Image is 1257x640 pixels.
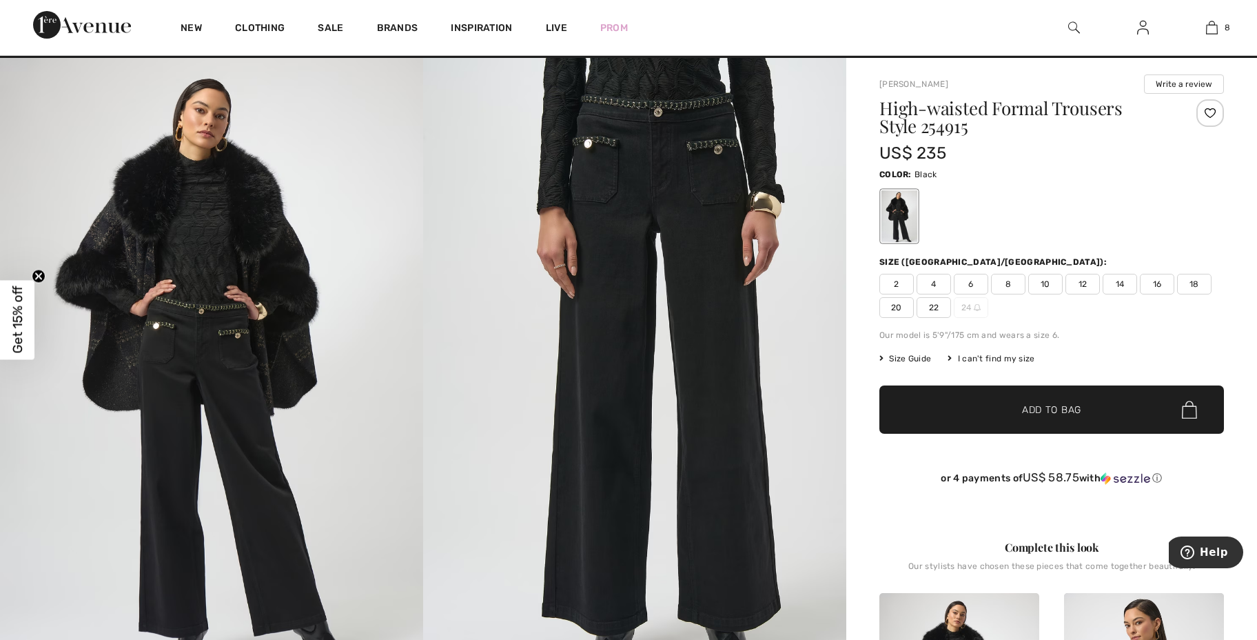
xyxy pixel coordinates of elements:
[1126,19,1160,37] a: Sign In
[32,270,45,283] button: Close teaser
[10,286,25,354] span: Get 15% off
[954,297,988,318] span: 24
[917,297,951,318] span: 22
[235,22,285,37] a: Clothing
[879,352,931,365] span: Size Guide
[1065,274,1100,294] span: 12
[318,22,343,37] a: Sale
[879,471,1224,490] div: or 4 payments ofUS$ 58.75withSezzle Click to learn more about Sezzle
[1177,274,1212,294] span: 18
[1144,74,1224,94] button: Write a review
[879,297,914,318] span: 20
[948,352,1034,365] div: I can't find my size
[879,329,1224,341] div: Our model is 5'9"/175 cm and wears a size 6.
[879,256,1110,268] div: Size ([GEOGRAPHIC_DATA]/[GEOGRAPHIC_DATA]):
[881,190,917,242] div: Black
[954,274,988,294] span: 6
[33,11,131,39] img: 1ère Avenue
[1169,537,1243,571] iframe: Opens a widget where you can find more information
[1182,401,1197,419] img: Bag.svg
[451,22,512,37] span: Inspiration
[879,79,948,89] a: [PERSON_NAME]
[914,170,937,179] span: Black
[1178,19,1245,36] a: 8
[181,22,202,37] a: New
[546,21,567,35] a: Live
[879,561,1224,582] div: Our stylists have chosen these pieces that come together beautifully.
[1022,403,1081,417] span: Add to Bag
[600,21,628,35] a: Prom
[1137,19,1149,36] img: My Info
[879,386,1224,434] button: Add to Bag
[879,539,1224,556] div: Complete this look
[879,170,912,179] span: Color:
[879,143,946,163] span: US$ 235
[879,274,914,294] span: 2
[1101,472,1150,485] img: Sezzle
[879,99,1167,135] h1: High-waisted Formal Trousers Style 254915
[377,22,418,37] a: Brands
[974,304,981,311] img: ring-m.svg
[1068,19,1080,36] img: search the website
[1023,470,1079,484] span: US$ 58.75
[1225,21,1230,34] span: 8
[879,471,1224,485] div: or 4 payments of with
[1103,274,1137,294] span: 14
[1140,274,1174,294] span: 16
[917,274,951,294] span: 4
[1206,19,1218,36] img: My Bag
[1028,274,1063,294] span: 10
[991,274,1025,294] span: 8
